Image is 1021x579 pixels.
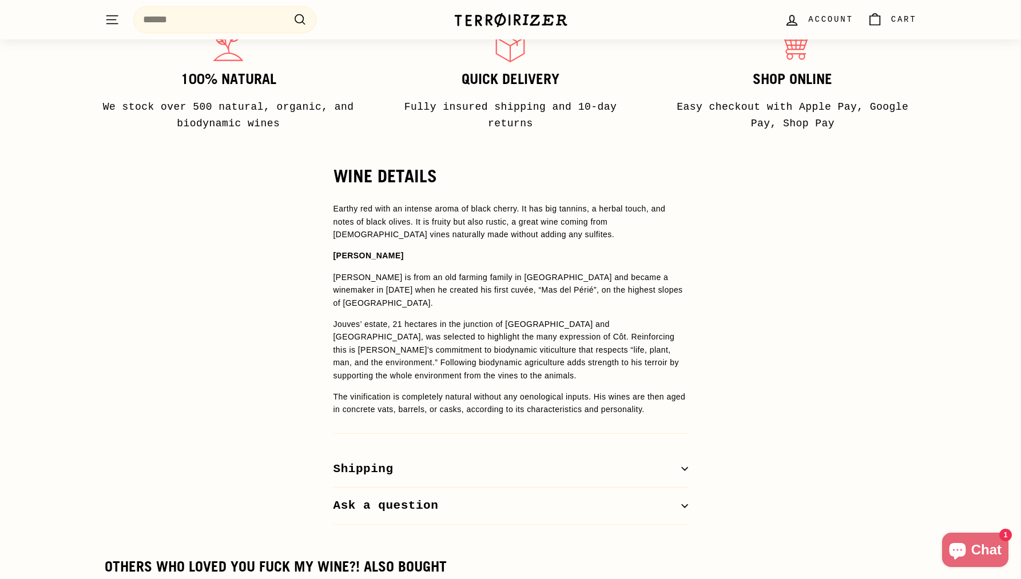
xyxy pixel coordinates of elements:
p: The vinification is completely natural without any oenological inputs. His wines are then aged in... [333,390,688,416]
h3: Quick delivery [382,71,639,87]
p: [PERSON_NAME] is from an old farming family in [GEOGRAPHIC_DATA] and became a winemaker in [DATE]... [333,271,688,309]
a: Account [777,3,860,37]
span: Cart [891,13,917,26]
div: Others who loved You Fuck My Wine?! also bought [105,559,917,575]
h3: Shop Online [664,71,921,87]
a: Cart [860,3,924,37]
strong: [PERSON_NAME] [333,251,404,260]
inbox-online-store-chat: Shopify online store chat [939,533,1012,570]
p: Fully insured shipping and 10-day returns [382,99,639,132]
h2: WINE DETAILS [333,166,688,186]
p: Earthy red with an intense aroma of black cherry. It has big tannins, a herbal touch, and notes o... [333,202,688,241]
p: Easy checkout with Apple Pay, Google Pay, Shop Pay [664,99,921,132]
p: We stock over 500 natural, organic, and biodynamic wines [100,99,357,132]
button: Ask a question [333,488,688,525]
span: Account [808,13,853,26]
button: Shipping [333,451,688,488]
p: Jouves’ estate, 21 hectares in the junction of [GEOGRAPHIC_DATA] and [GEOGRAPHIC_DATA], was selec... [333,318,688,382]
h3: 100% Natural [100,71,357,87]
